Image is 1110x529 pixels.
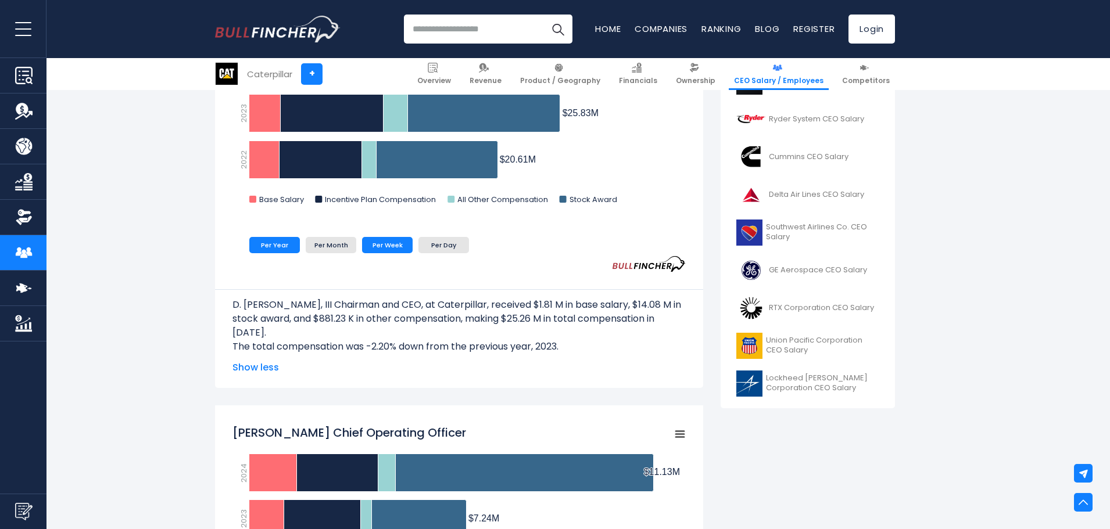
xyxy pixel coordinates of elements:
img: DAL logo [736,182,765,208]
span: CEO Salary / Employees [734,76,823,85]
span: Product / Geography [520,76,600,85]
a: Product / Geography [515,58,606,90]
img: UNP logo [736,333,762,359]
tspan: $20.61M [500,154,536,164]
a: Ranking [701,23,741,35]
text: Stock Award [570,194,617,205]
tspan: [PERSON_NAME] Chief Operating Officer [232,424,466,441]
text: All Other Compensation [457,194,548,205]
a: Competitors [837,58,895,90]
span: Show less [232,361,686,375]
li: Per Week [362,237,413,253]
img: Bullfincher logo [215,16,341,42]
img: CMI logo [736,144,765,170]
span: Competitors [842,76,890,85]
img: RTX logo [736,295,765,321]
svg: D. James Umpleby, III Chairman and CEO [232,13,686,217]
a: Companies [635,23,688,35]
a: Delta Air Lines CEO Salary [729,179,886,211]
a: Southwest Airlines Co. CEO Salary [729,217,886,249]
span: Ryder System CEO Salary [769,114,864,124]
p: D. [PERSON_NAME], III Chairman and CEO, at Caterpillar, received $1.81 M in base salary, $14.08 M... [232,298,686,340]
img: CAT logo [216,63,238,85]
span: Overview [417,76,451,85]
img: Ownership [15,208,33,226]
a: + [301,63,323,85]
span: Southwest Airlines Co. CEO Salary [766,222,879,242]
img: LMT logo [736,370,762,397]
a: Login [848,15,895,44]
text: 2023 [238,509,249,528]
tspan: $25.83M [563,108,599,118]
a: CEO Salary / Employees [729,58,829,90]
a: Blog [755,23,779,35]
a: Home [595,23,621,35]
a: Go to homepage [215,16,340,42]
span: Lockheed [PERSON_NAME] Corporation CEO Salary [766,373,879,393]
span: [PERSON_NAME] Engineering Group CEO Salary [766,71,879,91]
a: RTX Corporation CEO Salary [729,292,886,324]
a: Ryder System CEO Salary [729,103,886,135]
text: 2022 [238,150,249,169]
tspan: $11.13M [644,467,680,477]
a: Register [793,23,835,35]
img: R logo [736,106,765,132]
text: Base Salary [259,194,305,205]
div: Caterpillar [247,67,292,81]
span: Ownership [676,76,715,85]
a: Ownership [671,58,721,90]
text: 2024 [238,463,249,483]
a: Financials [614,58,663,90]
li: Per Day [418,237,469,253]
li: Per Month [306,237,356,253]
text: Incentive Plan Compensation [325,194,436,205]
span: Financials [619,76,657,85]
span: Cummins CEO Salary [769,152,848,162]
button: Search [543,15,572,44]
li: Per Year [249,237,300,253]
a: Cummins CEO Salary [729,141,886,173]
a: Overview [412,58,456,90]
span: Revenue [470,76,502,85]
span: GE Aerospace CEO Salary [769,265,867,275]
span: RTX Corporation CEO Salary [769,303,874,313]
p: The total compensation was -2.20% down from the previous year, 2023. [232,340,686,354]
a: Union Pacific Corporation CEO Salary [729,330,886,362]
img: LUV logo [736,219,762,246]
span: Delta Air Lines CEO Salary [769,190,864,200]
text: 2023 [238,104,249,123]
tspan: $7.24M [468,513,499,523]
span: Union Pacific Corporation CEO Salary [766,336,879,355]
img: GE logo [736,257,765,283]
a: Lockheed [PERSON_NAME] Corporation CEO Salary [729,368,886,400]
a: GE Aerospace CEO Salary [729,254,886,286]
a: Revenue [464,58,507,90]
